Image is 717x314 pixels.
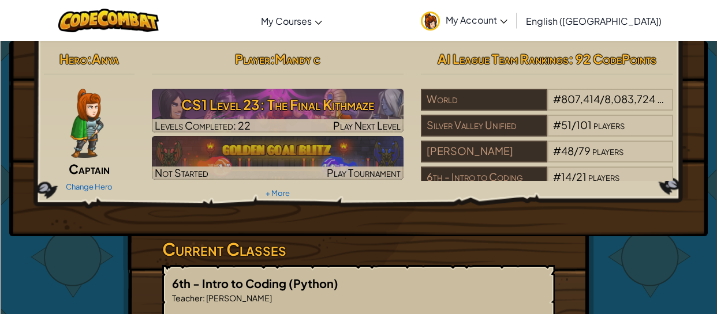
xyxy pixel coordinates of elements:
[255,5,328,36] a: My Courses
[152,92,404,118] h3: CS1 Level 23: The Final Kithmaze
[58,9,159,32] img: CodeCombat logo
[526,15,662,27] span: English ([GEOGRAPHIC_DATA])
[415,2,513,39] a: My Account
[446,14,507,26] span: My Account
[421,12,440,31] img: avatar
[261,15,312,27] span: My Courses
[152,89,404,133] a: Play Next Level
[520,5,667,36] a: English ([GEOGRAPHIC_DATA])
